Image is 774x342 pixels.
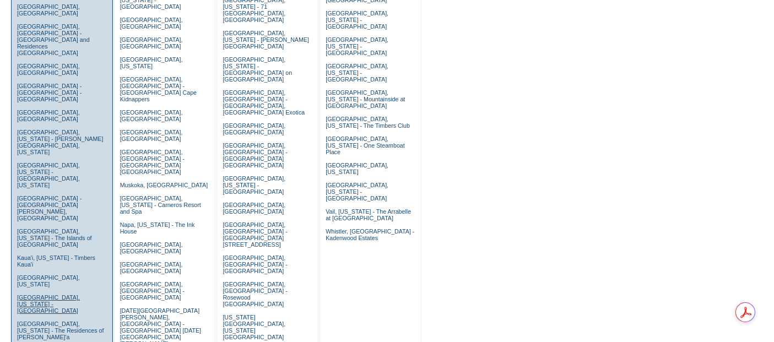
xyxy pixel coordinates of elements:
[326,10,388,30] a: [GEOGRAPHIC_DATA], [US_STATE] - [GEOGRAPHIC_DATA]
[17,83,82,102] a: [GEOGRAPHIC_DATA] - [GEOGRAPHIC_DATA] - [GEOGRAPHIC_DATA]
[120,261,183,274] a: [GEOGRAPHIC_DATA], [GEOGRAPHIC_DATA]
[326,228,414,241] a: Whistler, [GEOGRAPHIC_DATA] - Kadenwood Estates
[326,162,388,175] a: [GEOGRAPHIC_DATA], [US_STATE]
[17,254,95,268] a: Kaua'i, [US_STATE] - Timbers Kaua'i
[120,76,197,102] a: [GEOGRAPHIC_DATA], [GEOGRAPHIC_DATA] - [GEOGRAPHIC_DATA] Cape Kidnappers
[17,3,80,17] a: [GEOGRAPHIC_DATA], [GEOGRAPHIC_DATA]
[120,221,195,235] a: Napa, [US_STATE] - The Ink House
[223,221,287,248] a: [GEOGRAPHIC_DATA], [GEOGRAPHIC_DATA] - [GEOGRAPHIC_DATA][STREET_ADDRESS]
[326,182,388,202] a: [GEOGRAPHIC_DATA], [US_STATE] - [GEOGRAPHIC_DATA]
[17,294,80,314] a: [GEOGRAPHIC_DATA], [US_STATE] - [GEOGRAPHIC_DATA]
[223,56,292,83] a: [GEOGRAPHIC_DATA], [US_STATE] - [GEOGRAPHIC_DATA] on [GEOGRAPHIC_DATA]
[223,30,309,50] a: [GEOGRAPHIC_DATA], [US_STATE] - [PERSON_NAME][GEOGRAPHIC_DATA]
[120,281,185,301] a: [GEOGRAPHIC_DATA], [GEOGRAPHIC_DATA] - [GEOGRAPHIC_DATA]
[326,208,411,221] a: Vail, [US_STATE] - The Arrabelle at [GEOGRAPHIC_DATA]
[17,228,92,248] a: [GEOGRAPHIC_DATA], [US_STATE] - The Islands of [GEOGRAPHIC_DATA]
[17,162,80,188] a: [GEOGRAPHIC_DATA], [US_STATE] - [GEOGRAPHIC_DATA], [US_STATE]
[326,135,405,155] a: [GEOGRAPHIC_DATA], [US_STATE] - One Steamboat Place
[326,116,410,129] a: [GEOGRAPHIC_DATA], [US_STATE] - The Timbers Club
[120,17,183,30] a: [GEOGRAPHIC_DATA], [GEOGRAPHIC_DATA]
[17,195,82,221] a: [GEOGRAPHIC_DATA] - [GEOGRAPHIC_DATA][PERSON_NAME], [GEOGRAPHIC_DATA]
[120,129,183,142] a: [GEOGRAPHIC_DATA], [GEOGRAPHIC_DATA]
[17,129,104,155] a: [GEOGRAPHIC_DATA], [US_STATE] - [PERSON_NAME][GEOGRAPHIC_DATA], [US_STATE]
[17,23,90,56] a: [GEOGRAPHIC_DATA], [GEOGRAPHIC_DATA] - [GEOGRAPHIC_DATA] and Residences [GEOGRAPHIC_DATA]
[326,89,405,109] a: [GEOGRAPHIC_DATA], [US_STATE] - Mountainside at [GEOGRAPHIC_DATA]
[17,109,80,122] a: [GEOGRAPHIC_DATA], [GEOGRAPHIC_DATA]
[223,202,285,215] a: [GEOGRAPHIC_DATA], [GEOGRAPHIC_DATA]
[17,321,104,340] a: [GEOGRAPHIC_DATA], [US_STATE] - The Residences of [PERSON_NAME]'a
[120,241,183,254] a: [GEOGRAPHIC_DATA], [GEOGRAPHIC_DATA]
[17,274,80,287] a: [GEOGRAPHIC_DATA], [US_STATE]
[326,63,388,83] a: [GEOGRAPHIC_DATA], [US_STATE] - [GEOGRAPHIC_DATA]
[223,122,285,135] a: [GEOGRAPHIC_DATA], [GEOGRAPHIC_DATA]
[223,89,305,116] a: [GEOGRAPHIC_DATA], [GEOGRAPHIC_DATA] - [GEOGRAPHIC_DATA], [GEOGRAPHIC_DATA] Exotica
[120,149,185,175] a: [GEOGRAPHIC_DATA], [GEOGRAPHIC_DATA] - [GEOGRAPHIC_DATA] [GEOGRAPHIC_DATA]
[17,63,80,76] a: [GEOGRAPHIC_DATA], [GEOGRAPHIC_DATA]
[120,56,183,69] a: [GEOGRAPHIC_DATA], [US_STATE]
[120,182,208,188] a: Muskoka, [GEOGRAPHIC_DATA]
[120,195,201,215] a: [GEOGRAPHIC_DATA], [US_STATE] - Carneros Resort and Spa
[223,175,285,195] a: [GEOGRAPHIC_DATA], [US_STATE] - [GEOGRAPHIC_DATA]
[223,281,287,307] a: [GEOGRAPHIC_DATA], [GEOGRAPHIC_DATA] - Rosewood [GEOGRAPHIC_DATA]
[120,36,183,50] a: [GEOGRAPHIC_DATA], [GEOGRAPHIC_DATA]
[326,36,388,56] a: [GEOGRAPHIC_DATA], [US_STATE] - [GEOGRAPHIC_DATA]
[120,109,183,122] a: [GEOGRAPHIC_DATA], [GEOGRAPHIC_DATA]
[223,142,287,169] a: [GEOGRAPHIC_DATA], [GEOGRAPHIC_DATA] - [GEOGRAPHIC_DATA] [GEOGRAPHIC_DATA]
[223,314,285,340] a: [US_STATE][GEOGRAPHIC_DATA], [US_STATE][GEOGRAPHIC_DATA]
[223,254,287,274] a: [GEOGRAPHIC_DATA], [GEOGRAPHIC_DATA] - [GEOGRAPHIC_DATA]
